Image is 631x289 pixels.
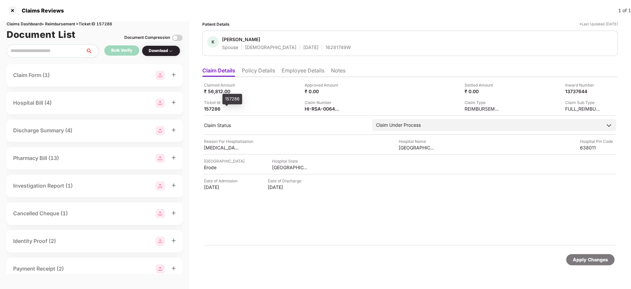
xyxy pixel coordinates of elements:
[565,88,601,94] div: 13737644
[171,100,176,105] span: plus
[204,122,366,128] div: Claim Status
[202,21,230,27] div: Patient Details
[579,21,618,27] div: *Last Updated [DATE]
[580,138,616,144] div: Hospital Pin Code
[222,94,242,104] div: 157286
[272,164,308,171] div: [GEOGRAPHIC_DATA]
[376,121,421,129] div: Claim Under Process
[7,27,76,42] h1: Document List
[565,82,601,88] div: Inward Number
[222,36,260,42] div: [PERSON_NAME]
[606,122,612,129] img: downArrowIcon
[171,183,176,188] span: plus
[303,44,318,50] div: [DATE]
[18,7,64,14] div: Claims Reviews
[85,44,99,58] button: search
[7,21,183,27] div: Claims Dashboard > Reimbursement > Ticket ID 157286
[156,126,165,135] img: svg+xml;base64,PHN2ZyBpZD0iR3JvdXBfMjg4MTMiIGRhdGEtbmFtZT0iR3JvdXAgMjg4MTMiIHhtbG5zPSJodHRwOi8vd3...
[465,99,501,106] div: Claim Type
[171,128,176,132] span: plus
[13,182,73,190] div: Investigation Report (1)
[13,265,64,273] div: Payment Receipt (2)
[13,237,56,245] div: Identity Proof (2)
[171,72,176,77] span: plus
[124,35,170,41] div: Document Compression
[204,138,253,144] div: Reason For Hospitalisation
[156,98,165,108] img: svg+xml;base64,PHN2ZyBpZD0iR3JvdXBfMjg4MTMiIGRhdGEtbmFtZT0iR3JvdXAgMjg4MTMiIHhtbG5zPSJodHRwOi8vd3...
[565,99,601,106] div: Claim Sub Type
[85,48,99,54] span: search
[202,67,235,77] li: Claim Details
[204,178,240,184] div: Date of Admission
[325,44,351,50] div: 16281749W
[204,88,240,94] div: ₹ 56,812.00
[245,44,296,50] div: [DEMOGRAPHIC_DATA]
[399,138,435,144] div: Hospital Name
[399,144,435,151] div: [GEOGRAPHIC_DATA]
[172,33,183,43] img: svg+xml;base64,PHN2ZyBpZD0iVG9nZ2xlLTMyeDMyIiB4bWxucz0iaHR0cDovL3d3dy53My5vcmcvMjAwMC9zdmciIHdpZH...
[149,48,173,54] div: Download
[204,99,240,106] div: Ticket Id
[204,184,240,190] div: [DATE]
[171,211,176,215] span: plus
[305,88,341,94] div: ₹ 0.00
[618,7,631,14] div: 1 of 1
[242,67,275,77] li: Policy Details
[207,36,219,48] div: K
[465,106,501,112] div: REIMBURSEMENT
[13,209,68,218] div: Cancelled Cheque (1)
[168,48,173,54] img: svg+xml;base64,PHN2ZyBpZD0iRHJvcGRvd24tMzJ4MzIiIHhtbG5zPSJodHRwOi8vd3d3LnczLm9yZy8yMDAwL3N2ZyIgd2...
[204,82,240,88] div: Claimed Amount
[204,144,240,151] div: [MEDICAL_DATA]
[268,184,304,190] div: [DATE]
[565,106,601,112] div: FULL_REIMBURSEMENT
[282,67,324,77] li: Employee Details
[204,106,240,112] div: 157286
[111,47,132,54] div: Bulk Verify
[156,181,165,191] img: svg+xml;base64,PHN2ZyBpZD0iR3JvdXBfMjg4MTMiIGRhdGEtbmFtZT0iR3JvdXAgMjg4MTMiIHhtbG5zPSJodHRwOi8vd3...
[13,71,50,79] div: Claim Form (1)
[573,256,608,263] div: Apply Changes
[156,264,165,274] img: svg+xml;base64,PHN2ZyBpZD0iR3JvdXBfMjg4MTMiIGRhdGEtbmFtZT0iR3JvdXAgMjg4MTMiIHhtbG5zPSJodHRwOi8vd3...
[331,67,345,77] li: Notes
[13,154,59,162] div: Pharmacy Bill (13)
[156,237,165,246] img: svg+xml;base64,PHN2ZyBpZD0iR3JvdXBfMjg4MTMiIGRhdGEtbmFtZT0iR3JvdXAgMjg4MTMiIHhtbG5zPSJodHRwOi8vd3...
[305,106,341,112] div: HI-RSA-006420083(0)
[171,238,176,243] span: plus
[268,178,304,184] div: Date of Discharge
[222,44,238,50] div: Spouse
[204,158,244,164] div: [GEOGRAPHIC_DATA]
[465,88,501,94] div: ₹ 0.00
[13,99,52,107] div: Hospital Bill (4)
[204,164,240,171] div: Erode
[156,209,165,218] img: svg+xml;base64,PHN2ZyBpZD0iR3JvdXBfMjg4MTMiIGRhdGEtbmFtZT0iR3JvdXAgMjg4MTMiIHhtbG5zPSJodHRwOi8vd3...
[171,266,176,271] span: plus
[156,154,165,163] img: svg+xml;base64,PHN2ZyBpZD0iR3JvdXBfMjg4MTMiIGRhdGEtbmFtZT0iR3JvdXAgMjg4MTMiIHhtbG5zPSJodHRwOi8vd3...
[580,144,616,151] div: 638011
[156,71,165,80] img: svg+xml;base64,PHN2ZyBpZD0iR3JvdXBfMjg4MTMiIGRhdGEtbmFtZT0iR3JvdXAgMjg4MTMiIHhtbG5zPSJodHRwOi8vd3...
[465,82,501,88] div: Settled Amount
[171,155,176,160] span: plus
[272,158,308,164] div: Hospital State
[13,126,72,135] div: Discharge Summary (4)
[305,82,341,88] div: Approved Amount
[305,99,341,106] div: Claim Number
